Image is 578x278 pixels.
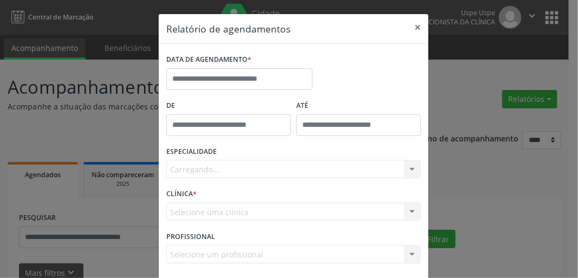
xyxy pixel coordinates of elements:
[166,22,290,36] h5: Relatório de agendamentos
[166,186,197,203] label: CLÍNICA
[166,51,251,68] label: DATA DE AGENDAMENTO
[296,98,421,114] label: ATÉ
[166,228,215,245] label: PROFISSIONAL
[166,144,217,160] label: ESPECIALIDADE
[166,98,291,114] label: De
[407,14,428,41] button: Close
